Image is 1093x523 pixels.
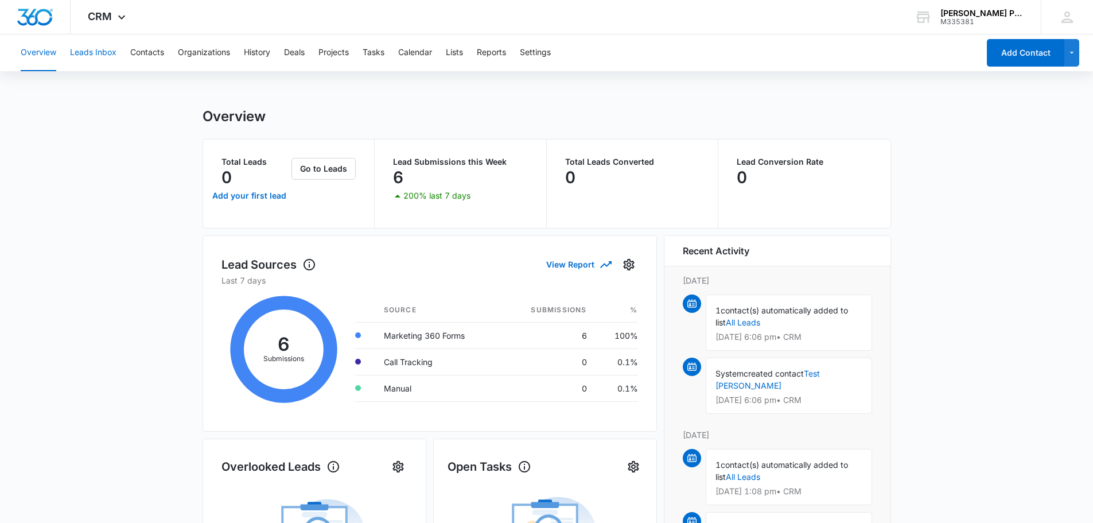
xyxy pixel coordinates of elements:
span: contact(s) automatically added to list [715,305,848,327]
button: Organizations [178,34,230,71]
p: 0 [737,168,747,187]
p: Last 7 days [221,274,638,286]
td: 0 [501,348,596,375]
h1: Overlooked Leads [221,458,340,475]
button: Add Contact [987,39,1064,67]
p: [DATE] [683,274,872,286]
button: Contacts [130,34,164,71]
td: Marketing 360 Forms [375,322,501,348]
p: 0 [221,168,232,187]
div: account name [940,9,1024,18]
h6: Recent Activity [683,244,749,258]
div: account id [940,18,1024,26]
td: 0 [501,375,596,401]
td: 6 [501,322,596,348]
a: Add your first lead [210,182,290,210]
p: Lead Conversion Rate [737,158,872,166]
td: 0.1% [596,348,638,375]
p: [DATE] [683,429,872,441]
p: 0 [565,168,575,187]
p: [DATE] 6:06 pm • CRM [715,333,862,341]
span: contact(s) automatically added to list [715,460,848,482]
button: View Report [546,254,610,274]
td: 100% [596,322,638,348]
td: 0.1% [596,375,638,401]
span: created contact [744,369,804,378]
th: Submissions [501,298,596,323]
p: Total Leads [221,158,290,166]
td: Call Tracking [375,348,501,375]
span: 1 [715,305,721,315]
a: All Leads [726,472,760,482]
td: Manual [375,375,501,401]
h1: Lead Sources [221,256,316,273]
button: Settings [620,255,638,274]
span: System [715,369,744,378]
button: History [244,34,270,71]
button: Go to Leads [291,158,356,180]
p: 6 [393,168,403,187]
button: Overview [21,34,56,71]
button: Settings [389,458,407,476]
button: Settings [520,34,551,71]
button: Reports [477,34,506,71]
button: Lists [446,34,463,71]
button: Calendar [398,34,432,71]
a: Go to Leads [291,164,356,173]
p: [DATE] 6:06 pm • CRM [715,396,862,404]
button: Leads Inbox [70,34,116,71]
p: 200% last 7 days [403,192,470,200]
button: Deals [284,34,305,71]
th: % [596,298,638,323]
h1: Overview [203,108,266,125]
p: Total Leads Converted [565,158,700,166]
button: Projects [318,34,349,71]
span: 1 [715,460,721,470]
p: Lead Submissions this Week [393,158,528,166]
p: [DATE] 1:08 pm • CRM [715,487,862,495]
a: All Leads [726,317,760,327]
span: CRM [88,10,112,22]
button: Tasks [363,34,384,71]
th: Source [375,298,501,323]
button: Settings [624,458,643,476]
h1: Open Tasks [448,458,531,475]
